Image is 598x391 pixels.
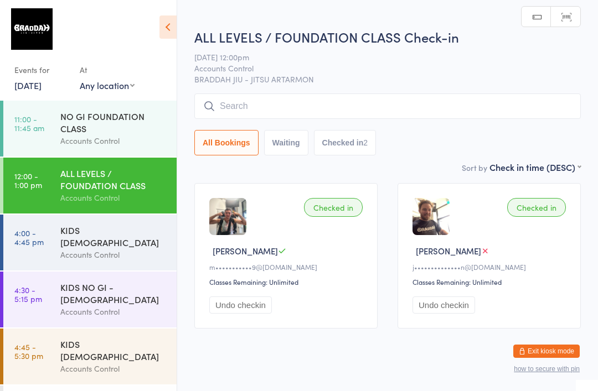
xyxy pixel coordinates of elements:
a: 4:45 -5:30 pmKIDS [DEMOGRAPHIC_DATA]Accounts Control [3,329,177,384]
span: [DATE] 12:00pm [194,51,564,62]
img: image1704700496.png [209,198,246,235]
a: 12:00 -1:00 pmALL LEVELS / FOUNDATION CLASSAccounts Control [3,158,177,213]
time: 4:45 - 5:30 pm [14,342,43,360]
div: KIDS NO GI - [DEMOGRAPHIC_DATA] [60,281,167,305]
div: At [80,61,135,79]
time: 4:30 - 5:15 pm [14,285,42,303]
span: [PERSON_NAME] [416,245,481,257]
div: m•••••••••••9@[DOMAIN_NAME] [209,262,366,272]
img: Braddah Jiu Jitsu Artarmon [11,8,53,50]
div: 2 [363,138,368,147]
button: Undo checkin [413,296,475,314]
div: Classes Remaining: Unlimited [413,277,569,286]
div: ALL LEVELS / FOUNDATION CLASS [60,167,167,191]
div: Checked in [507,198,566,217]
img: image1742599031.png [413,198,450,235]
button: Undo checkin [209,296,272,314]
a: 4:30 -5:15 pmKIDS NO GI - [DEMOGRAPHIC_DATA]Accounts Control [3,272,177,327]
span: BRADDAH JIU - JITSU ARTARMON [194,74,581,85]
a: 4:00 -4:45 pmKIDS [DEMOGRAPHIC_DATA]Accounts Control [3,215,177,270]
div: Accounts Control [60,248,167,261]
span: Accounts Control [194,62,564,74]
h2: ALL LEVELS / FOUNDATION CLASS Check-in [194,28,581,46]
div: Events for [14,61,69,79]
button: All Bookings [194,130,259,155]
div: KIDS [DEMOGRAPHIC_DATA] [60,338,167,362]
div: Check in time (DESC) [489,161,581,173]
button: Waiting [264,130,308,155]
label: Sort by [462,162,487,173]
input: Search [194,93,581,119]
div: Any location [80,79,135,91]
div: j••••••••••••••n@[DOMAIN_NAME] [413,262,569,272]
a: 11:00 -11:45 amNO GI FOUNDATION CLASSAccounts Control [3,101,177,157]
button: Exit kiosk mode [513,345,580,358]
div: Checked in [304,198,363,217]
div: Accounts Control [60,134,167,147]
button: Checked in2 [314,130,377,155]
div: Accounts Control [60,191,167,204]
div: Accounts Control [60,305,167,318]
time: 12:00 - 1:00 pm [14,171,42,189]
div: KIDS [DEMOGRAPHIC_DATA] [60,224,167,248]
span: [PERSON_NAME] [213,245,278,257]
a: [DATE] [14,79,42,91]
div: Classes Remaining: Unlimited [209,277,366,286]
div: Accounts Control [60,362,167,375]
time: 4:00 - 4:45 pm [14,228,44,246]
button: how to secure with pin [514,365,580,373]
div: NO GI FOUNDATION CLASS [60,110,167,134]
time: 11:00 - 11:45 am [14,114,44,132]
